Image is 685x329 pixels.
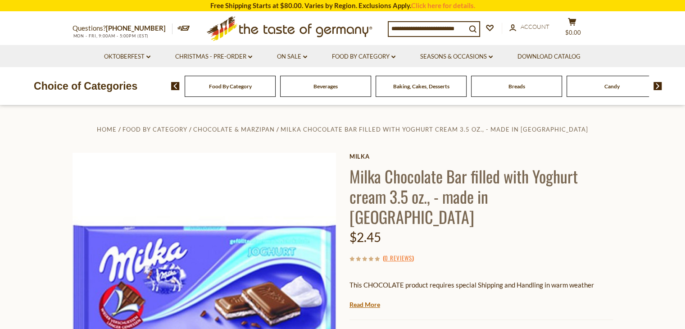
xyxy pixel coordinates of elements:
[281,126,588,133] a: Milka Chocolate Bar filled with Yoghurt cream 3.5 oz., - made in [GEOGRAPHIC_DATA]
[420,52,493,62] a: Seasons & Occasions
[106,24,166,32] a: [PHONE_NUMBER]
[97,126,117,133] a: Home
[565,29,581,36] span: $0.00
[277,52,307,62] a: On Sale
[193,126,275,133] a: Chocolate & Marzipan
[559,18,586,40] button: $0.00
[509,22,549,32] a: Account
[653,82,662,90] img: next arrow
[385,253,412,263] a: 0 Reviews
[349,279,613,291] p: This CHOCOLATE product requires special Shipping and Handling in warm weather
[517,52,581,62] a: Download Catalog
[508,83,525,90] a: Breads
[411,1,475,9] a: Click here for details.
[175,52,252,62] a: Christmas - PRE-ORDER
[73,33,149,38] span: MON - FRI, 9:00AM - 5:00PM (EST)
[604,83,620,90] a: Candy
[349,153,613,160] a: Milka
[349,229,381,245] span: $2.45
[349,300,380,309] a: Read More
[73,23,172,34] p: Questions?
[209,83,252,90] a: Food By Category
[122,126,187,133] a: Food By Category
[332,52,395,62] a: Food By Category
[349,166,613,227] h1: Milka Chocolate Bar filled with Yoghurt cream 3.5 oz., - made in [GEOGRAPHIC_DATA]
[104,52,150,62] a: Oktoberfest
[393,83,449,90] a: Baking, Cakes, Desserts
[171,82,180,90] img: previous arrow
[358,297,613,309] li: We will ship this product in heat-protective packaging and ice during warm weather months or to w...
[521,23,549,30] span: Account
[313,83,338,90] a: Beverages
[383,253,414,262] span: ( )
